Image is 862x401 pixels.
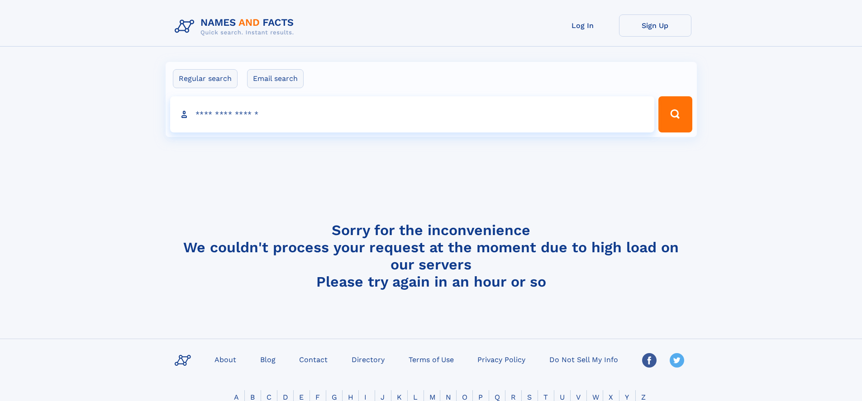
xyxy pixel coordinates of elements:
a: Sign Up [619,14,691,37]
label: Regular search [173,69,238,88]
button: Search Button [658,96,692,132]
img: Twitter [670,353,684,368]
label: Email search [247,69,304,88]
input: search input [170,96,655,132]
img: Facebook [642,353,657,368]
a: Terms of Use [405,353,457,366]
a: Blog [257,353,279,366]
a: Do Not Sell My Info [546,353,622,366]
h4: Sorry for the inconvenience We couldn't process your request at the moment due to high load on ou... [171,222,691,290]
a: About [211,353,240,366]
a: Log In [547,14,619,37]
img: Logo Names and Facts [171,14,301,39]
a: Privacy Policy [474,353,529,366]
a: Contact [295,353,331,366]
a: Directory [348,353,388,366]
